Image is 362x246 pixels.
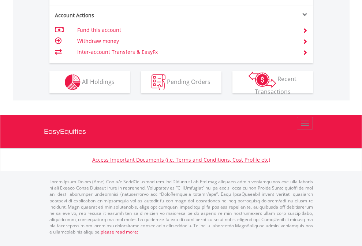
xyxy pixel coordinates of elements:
[77,36,294,47] td: Withdraw money
[49,179,313,235] p: Lorem Ipsum Dolors (Ame) Con a/e SeddOeiusmod tem InciDiduntut Lab Etd mag aliquaen admin veniamq...
[167,77,210,85] span: Pending Orders
[49,12,181,19] div: Account Actions
[77,47,294,58] td: Inter-account Transfers & EasyFx
[92,156,270,163] a: Access Important Documents (i.e. Terms and Conditions, Cost Profile etc)
[82,77,115,85] span: All Holdings
[77,25,294,36] td: Fund this account
[101,229,138,235] a: please read more:
[44,115,318,148] a: EasyEquities
[249,71,276,88] img: transactions-zar-wht.png
[232,71,313,93] button: Recent Transactions
[141,71,221,93] button: Pending Orders
[49,71,130,93] button: All Holdings
[65,74,81,90] img: holdings-wht.png
[152,74,165,90] img: pending_instructions-wht.png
